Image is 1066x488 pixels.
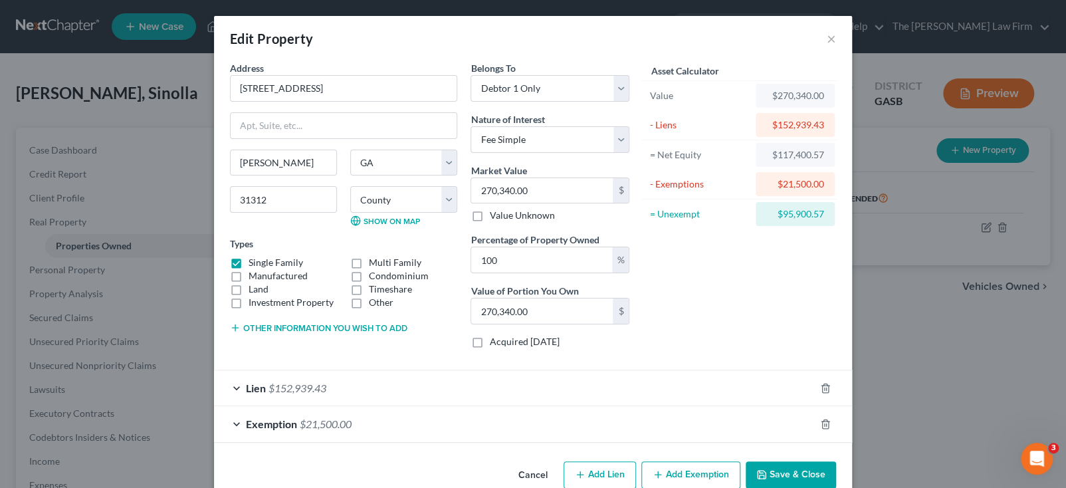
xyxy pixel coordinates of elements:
[1048,443,1059,453] span: 3
[612,247,629,273] div: %
[649,118,750,132] div: - Liens
[231,76,457,101] input: Enter address...
[230,322,407,333] button: Other information you wish to add
[230,29,313,48] div: Edit Property
[471,178,613,203] input: 0.00
[489,209,554,222] label: Value Unknown
[613,178,629,203] div: $
[766,178,824,191] div: $21,500.00
[649,178,750,191] div: - Exemptions
[766,207,824,221] div: $95,900.57
[489,335,559,348] label: Acquired [DATE]
[249,296,334,309] label: Investment Property
[249,283,268,296] label: Land
[471,164,526,178] label: Market Value
[471,112,544,126] label: Nature of Interest
[471,284,578,298] label: Value of Portion You Own
[230,62,264,74] span: Address
[651,64,718,78] label: Asset Calculator
[471,247,612,273] input: 0.00
[350,215,420,226] a: Show on Map
[369,296,393,309] label: Other
[268,382,326,394] span: $152,939.43
[471,62,515,74] span: Belongs To
[300,418,352,430] span: $21,500.00
[369,283,412,296] label: Timeshare
[246,418,297,430] span: Exemption
[230,186,337,213] input: Enter zip...
[471,299,613,324] input: 0.00
[246,382,266,394] span: Lien
[230,237,253,251] label: Types
[649,148,750,162] div: = Net Equity
[249,269,308,283] label: Manufactured
[369,256,421,269] label: Multi Family
[613,299,629,324] div: $
[766,148,824,162] div: $117,400.57
[1021,443,1053,475] iframe: Intercom live chat
[649,89,750,102] div: Value
[231,150,336,176] input: Enter city...
[649,207,750,221] div: = Unexempt
[827,31,836,47] button: ×
[766,89,824,102] div: $270,340.00
[369,269,429,283] label: Condominium
[766,118,824,132] div: $152,939.43
[231,113,457,138] input: Apt, Suite, etc...
[249,256,303,269] label: Single Family
[471,233,599,247] label: Percentage of Property Owned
